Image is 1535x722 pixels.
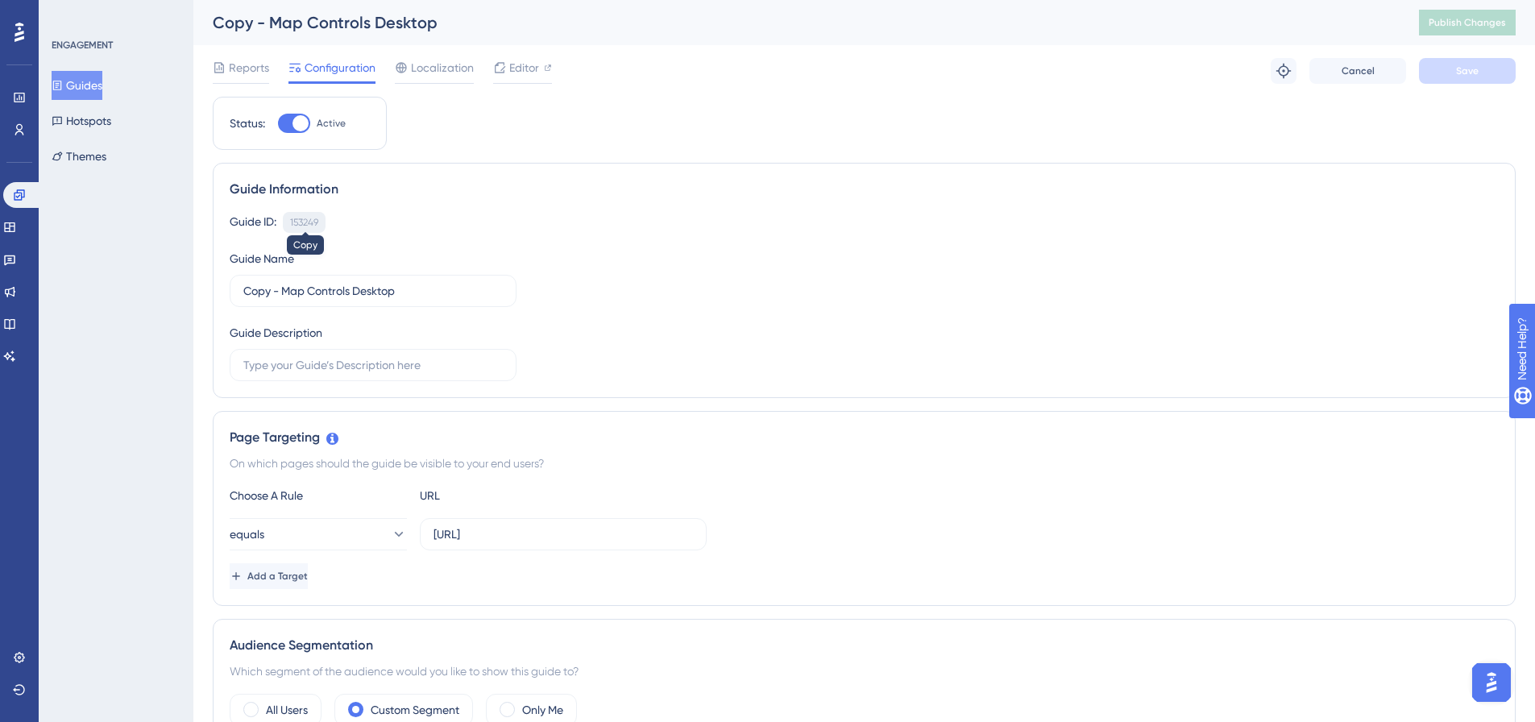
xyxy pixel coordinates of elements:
[317,117,346,130] span: Active
[1419,10,1516,35] button: Publish Changes
[230,212,276,233] div: Guide ID:
[230,249,294,268] div: Guide Name
[371,700,459,720] label: Custom Segment
[38,4,101,23] span: Need Help?
[213,11,1379,34] div: Copy - Map Controls Desktop
[52,106,111,135] button: Hotspots
[230,518,407,550] button: equals
[1456,64,1479,77] span: Save
[243,282,503,300] input: Type your Guide’s Name here
[1342,64,1375,77] span: Cancel
[1419,58,1516,84] button: Save
[1429,16,1506,29] span: Publish Changes
[509,58,539,77] span: Editor
[230,180,1499,199] div: Guide Information
[290,216,318,229] div: 153249
[1467,658,1516,707] iframe: UserGuiding AI Assistant Launcher
[230,662,1499,681] div: Which segment of the audience would you like to show this guide to?
[1309,58,1406,84] button: Cancel
[52,39,113,52] div: ENGAGEMENT
[243,356,503,374] input: Type your Guide’s Description here
[420,486,597,505] div: URL
[230,525,264,544] span: equals
[229,58,269,77] span: Reports
[230,114,265,133] div: Status:
[230,486,407,505] div: Choose A Rule
[247,570,308,583] span: Add a Target
[52,71,102,100] button: Guides
[230,636,1499,655] div: Audience Segmentation
[230,323,322,342] div: Guide Description
[522,700,563,720] label: Only Me
[230,563,308,589] button: Add a Target
[305,58,375,77] span: Configuration
[230,454,1499,473] div: On which pages should the guide be visible to your end users?
[434,525,693,543] input: yourwebsite.com/path
[266,700,308,720] label: All Users
[411,58,474,77] span: Localization
[230,428,1499,447] div: Page Targeting
[52,142,106,171] button: Themes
